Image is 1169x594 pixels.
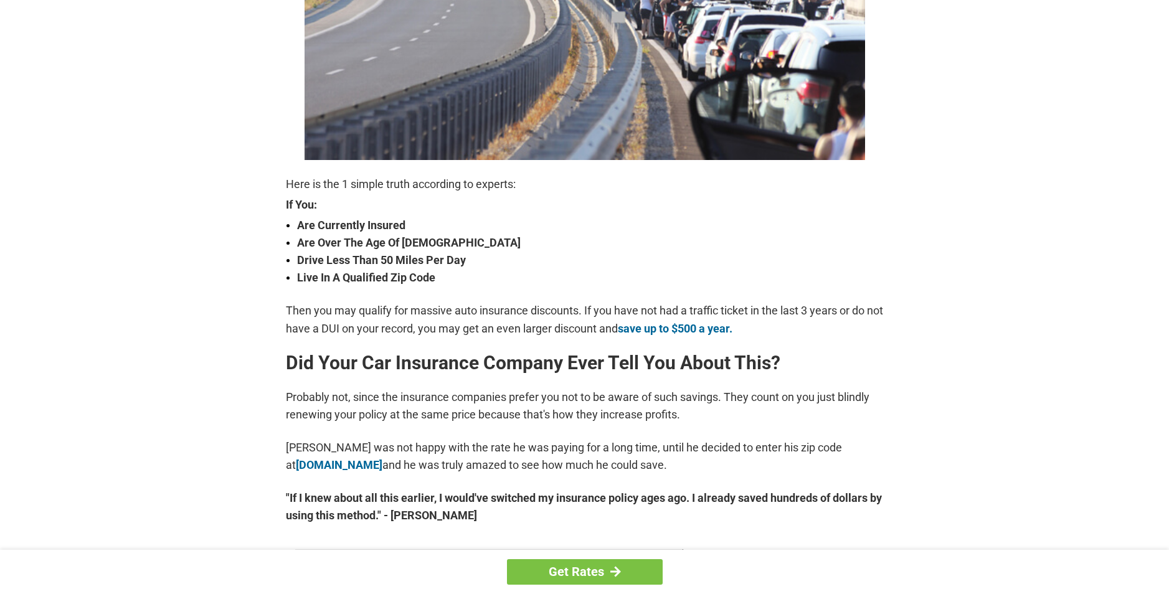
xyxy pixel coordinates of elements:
[297,217,884,234] strong: Are Currently Insured
[286,389,884,423] p: Probably not, since the insurance companies prefer you not to be aware of such savings. They coun...
[297,234,884,252] strong: Are Over The Age Of [DEMOGRAPHIC_DATA]
[286,199,884,210] strong: If You:
[507,559,663,585] a: Get Rates
[297,252,884,269] strong: Drive Less Than 50 Miles Per Day
[286,176,884,193] p: Here is the 1 simple truth according to experts:
[286,353,884,373] h2: Did Your Car Insurance Company Ever Tell You About This?
[296,458,382,471] a: [DOMAIN_NAME]
[286,489,884,524] strong: "If I knew about all this earlier, I would've switched my insurance policy ages ago. I already sa...
[297,269,884,286] strong: Live In A Qualified Zip Code
[286,302,884,337] p: Then you may qualify for massive auto insurance discounts. If you have not had a traffic ticket i...
[618,322,732,335] a: save up to $500 a year.
[286,439,884,474] p: [PERSON_NAME] was not happy with the rate he was paying for a long time, until he decided to ente...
